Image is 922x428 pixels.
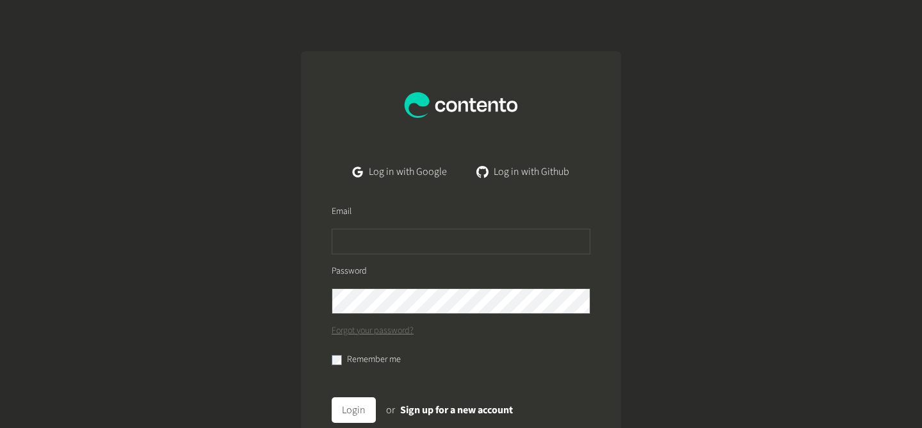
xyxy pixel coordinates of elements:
[332,324,414,338] a: Forgot your password?
[467,159,579,185] a: Log in with Github
[386,403,395,417] span: or
[332,265,367,278] label: Password
[343,159,457,185] a: Log in with Google
[347,353,401,366] label: Remember me
[332,397,376,423] button: Login
[400,403,513,417] a: Sign up for a new account
[332,205,352,218] label: Email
